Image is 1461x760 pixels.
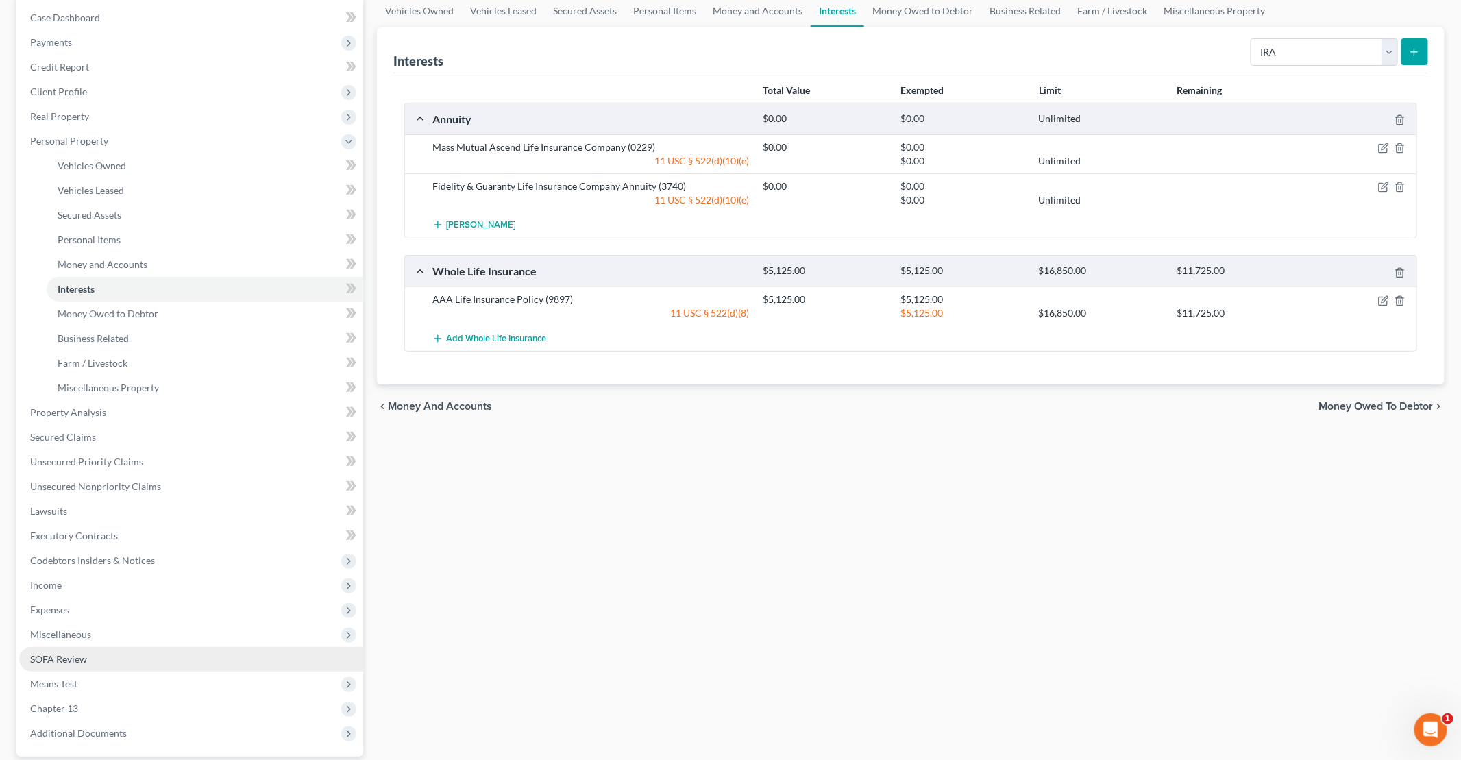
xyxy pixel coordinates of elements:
[894,193,1032,207] div: $0.00
[1434,401,1445,412] i: chevron_right
[19,647,363,672] a: SOFA Review
[30,480,161,492] span: Unsecured Nonpriority Claims
[47,228,363,252] a: Personal Items
[30,604,69,615] span: Expenses
[446,333,546,344] span: Add Whole Life Insurance
[894,306,1032,320] div: $5,125.00
[894,180,1032,193] div: $0.00
[1177,84,1222,96] strong: Remaining
[894,265,1032,278] div: $5,125.00
[1032,112,1170,125] div: Unlimited
[426,264,757,278] div: Whole Life Insurance
[30,86,87,97] span: Client Profile
[19,425,363,450] a: Secured Claims
[763,84,810,96] strong: Total Value
[47,277,363,302] a: Interests
[19,400,363,425] a: Property Analysis
[30,431,96,443] span: Secured Claims
[426,140,757,154] div: Mass Mutual Ascend Life Insurance Company (0229)
[19,524,363,548] a: Executory Contracts
[432,212,515,238] button: [PERSON_NAME]
[894,293,1032,306] div: $5,125.00
[1170,265,1307,278] div: $11,725.00
[47,203,363,228] a: Secured Assets
[426,306,757,320] div: 11 USC § 522(d)(8)
[47,178,363,203] a: Vehicles Leased
[377,401,388,412] i: chevron_left
[446,220,515,231] span: [PERSON_NAME]
[1032,306,1170,320] div: $16,850.00
[1319,401,1445,412] button: Money Owed to Debtor chevron_right
[19,474,363,499] a: Unsecured Nonpriority Claims
[894,140,1032,154] div: $0.00
[426,154,757,168] div: 11 USC § 522(d)(10)(e)
[426,193,757,207] div: 11 USC § 522(d)(10)(e)
[426,112,757,126] div: Annuity
[19,499,363,524] a: Lawsuits
[426,293,757,306] div: AAA Life Insurance Policy (9897)
[757,180,894,193] div: $0.00
[1414,713,1447,746] iframe: Intercom live chat
[58,382,159,393] span: Miscellaneous Property
[47,154,363,178] a: Vehicles Owned
[58,234,121,245] span: Personal Items
[30,554,155,566] span: Codebtors Insiders & Notices
[58,357,127,369] span: Farm / Livestock
[58,160,126,171] span: Vehicles Owned
[388,401,492,412] span: Money and Accounts
[58,283,95,295] span: Interests
[901,84,944,96] strong: Exempted
[58,258,147,270] span: Money and Accounts
[757,140,894,154] div: $0.00
[58,332,129,344] span: Business Related
[377,401,492,412] button: chevron_left Money and Accounts
[30,678,77,689] span: Means Test
[1032,193,1170,207] div: Unlimited
[1170,306,1307,320] div: $11,725.00
[30,406,106,418] span: Property Analysis
[393,53,443,69] div: Interests
[1032,265,1170,278] div: $16,850.00
[47,326,363,351] a: Business Related
[757,265,894,278] div: $5,125.00
[30,110,89,122] span: Real Property
[30,135,108,147] span: Personal Property
[30,628,91,640] span: Miscellaneous
[1039,84,1061,96] strong: Limit
[757,293,894,306] div: $5,125.00
[426,180,757,193] div: Fidelity & Guaranty Life Insurance Company Annuity (3740)
[30,36,72,48] span: Payments
[58,184,124,196] span: Vehicles Leased
[30,702,78,714] span: Chapter 13
[1319,401,1434,412] span: Money Owed to Debtor
[30,653,87,665] span: SOFA Review
[30,579,62,591] span: Income
[19,5,363,30] a: Case Dashboard
[19,450,363,474] a: Unsecured Priority Claims
[30,530,118,541] span: Executory Contracts
[894,112,1032,125] div: $0.00
[47,351,363,376] a: Farm / Livestock
[432,326,546,351] button: Add Whole Life Insurance
[30,505,67,517] span: Lawsuits
[894,154,1032,168] div: $0.00
[30,61,89,73] span: Credit Report
[58,209,121,221] span: Secured Assets
[757,112,894,125] div: $0.00
[47,252,363,277] a: Money and Accounts
[30,456,143,467] span: Unsecured Priority Claims
[30,727,127,739] span: Additional Documents
[1442,713,1453,724] span: 1
[47,376,363,400] a: Miscellaneous Property
[30,12,100,23] span: Case Dashboard
[58,308,158,319] span: Money Owed to Debtor
[19,55,363,79] a: Credit Report
[1032,154,1170,168] div: Unlimited
[47,302,363,326] a: Money Owed to Debtor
